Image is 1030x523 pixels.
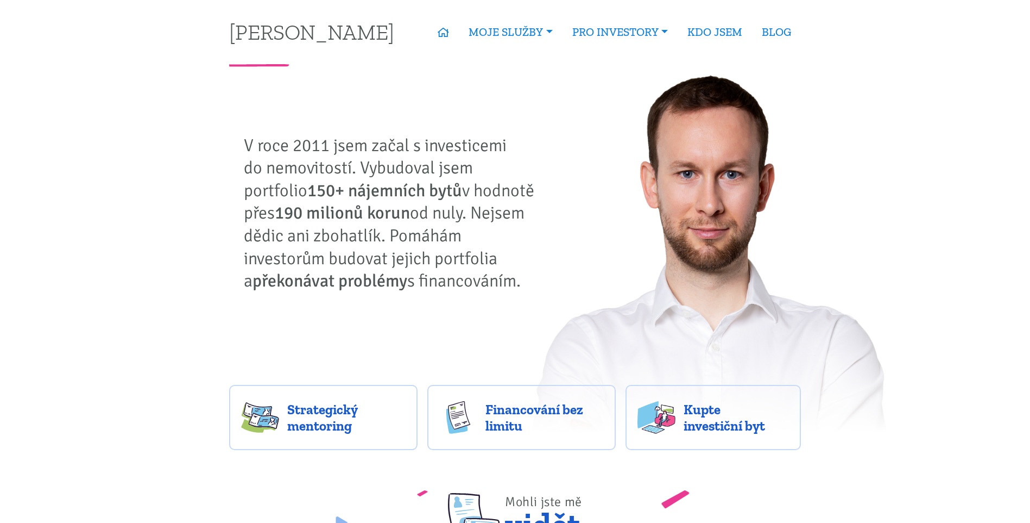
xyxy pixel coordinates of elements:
p: V roce 2011 jsem začal s investicemi do nemovitostí. Vybudoval jsem portfolio v hodnotě přes od n... [244,134,542,292]
span: Mohli jste mě [505,494,582,510]
a: PRO INVESTORY [563,20,678,45]
strong: 150+ nájemních bytů [307,180,462,201]
img: flats [637,401,675,434]
img: finance [439,401,477,434]
span: Strategický mentoring [287,401,406,434]
span: Financování bez limitu [485,401,604,434]
img: strategy [241,401,279,434]
strong: překonávat problémy [252,270,407,291]
span: Kupte investiční byt [684,401,789,434]
a: KDO JSEM [678,20,752,45]
a: MOJE SLUŽBY [459,20,562,45]
a: BLOG [752,20,801,45]
a: Strategický mentoring [229,385,418,450]
a: Financování bez limitu [427,385,616,450]
a: [PERSON_NAME] [229,21,394,42]
a: Kupte investiční byt [625,385,801,450]
strong: 190 milionů korun [275,202,410,223]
